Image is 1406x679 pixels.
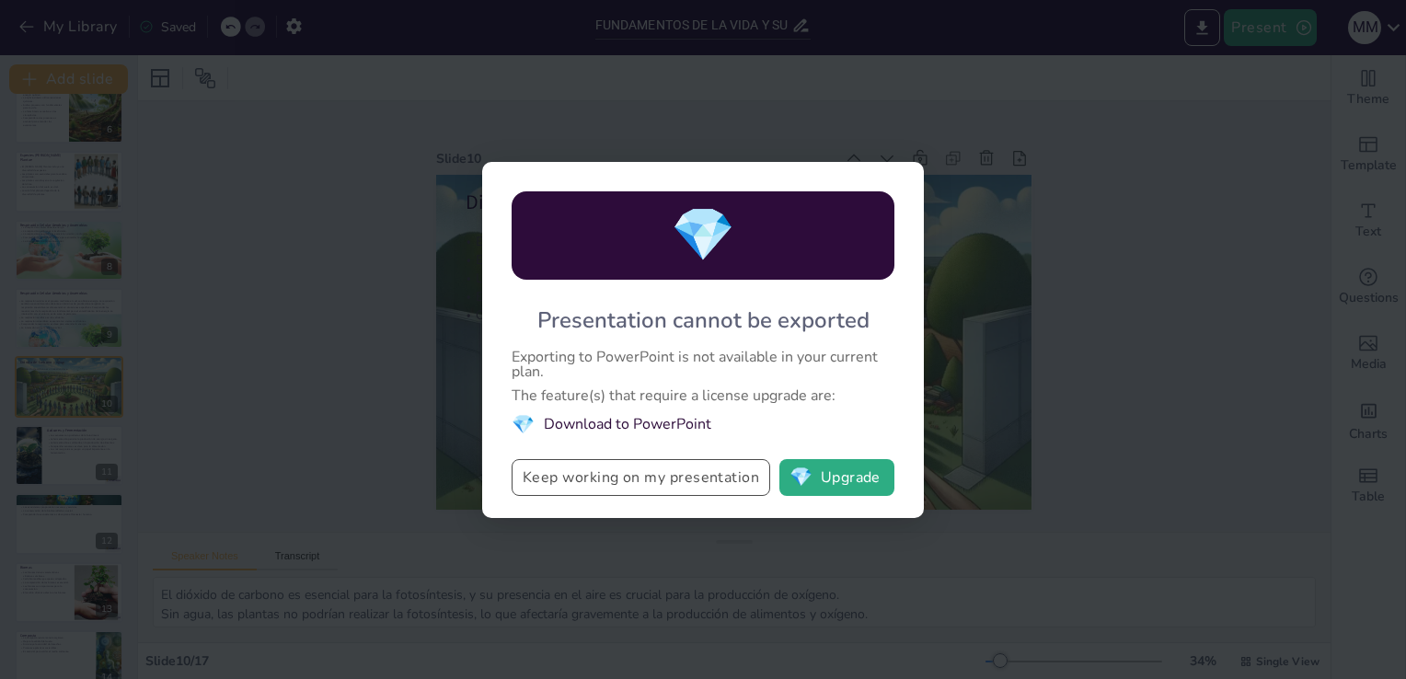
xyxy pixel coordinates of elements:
[789,468,812,487] span: diamond
[537,305,870,335] div: Presentation cannot be exported
[512,388,894,403] div: The feature(s) that require a license upgrade are:
[671,200,735,270] span: diamond
[512,459,770,496] button: Keep working on my presentation
[512,412,535,437] span: diamond
[512,412,894,437] li: Download to PowerPoint
[512,350,894,379] div: Exporting to PowerPoint is not available in your current plan.
[779,459,894,496] button: diamondUpgrade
